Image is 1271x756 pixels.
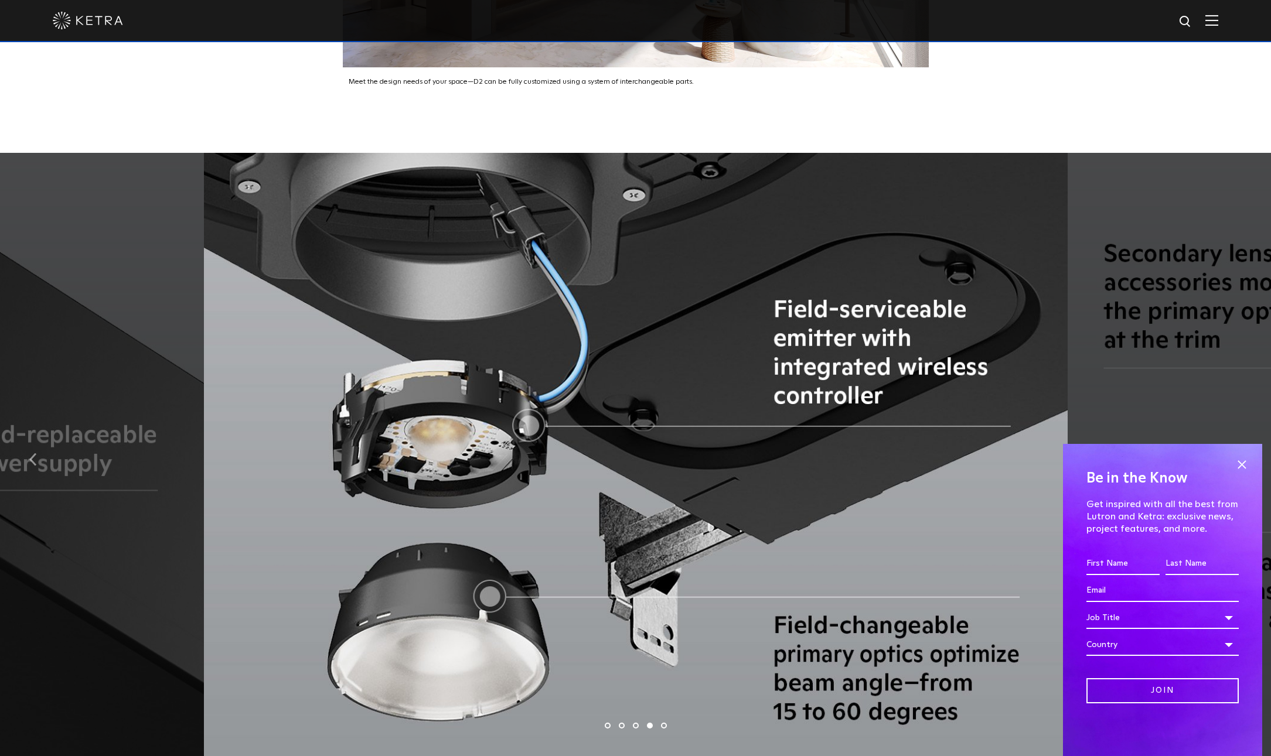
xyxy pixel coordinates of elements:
div: Meet the design needs of your space—D2 can be fully customized using a system of interchangeable ... [343,67,929,89]
input: Join [1086,678,1239,703]
div: Country [1086,634,1239,656]
div: Job Title [1086,607,1239,629]
input: Last Name [1166,553,1239,575]
img: Hamburger%20Nav.svg [1205,15,1218,26]
h4: Be in the Know [1086,467,1239,490]
p: Get inspired with all the best from Lutron and Ketra: exclusive news, project features, and more. [1086,498,1239,535]
input: Email [1086,580,1239,602]
img: search icon [1178,15,1193,29]
input: First Name [1086,553,1160,575]
img: ketra-logo-2019-white [53,12,123,29]
img: arrow-left-black.svg [29,453,37,466]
